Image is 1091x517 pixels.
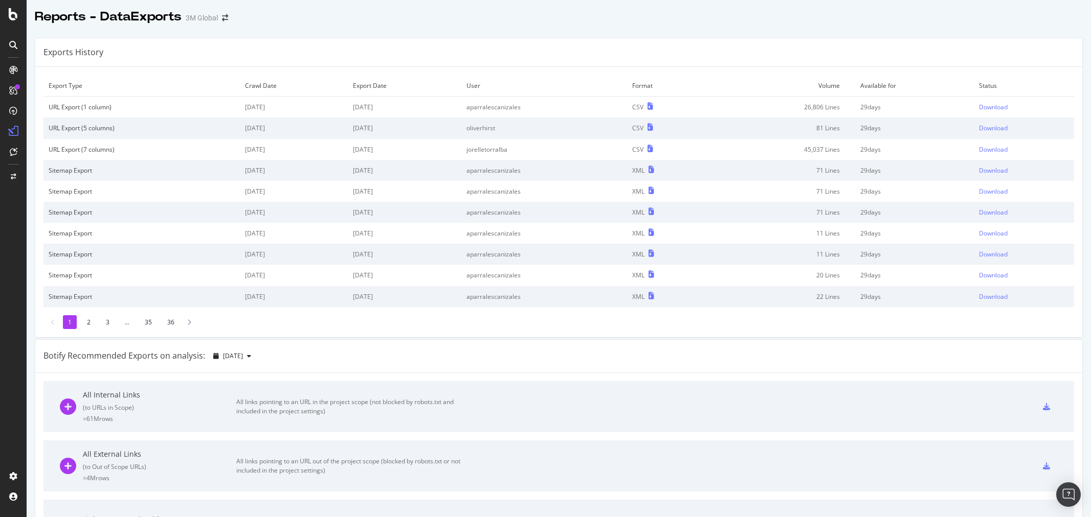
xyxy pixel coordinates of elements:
li: 36 [162,315,180,329]
td: [DATE] [240,202,348,223]
div: 3M Global [186,13,218,23]
a: Download [979,103,1069,111]
td: aparralescanizales [461,160,628,181]
div: Download [979,103,1008,111]
td: [DATE] [240,97,348,118]
div: Sitemap Export [49,271,235,279]
td: 71 Lines [710,181,855,202]
div: = 61M rows [83,414,236,423]
div: XML [632,187,644,196]
td: 29 days [855,265,974,286]
td: Format [627,75,710,97]
td: [DATE] [348,202,461,223]
div: Download [979,166,1008,175]
div: Download [979,229,1008,238]
div: URL Export (7 columns) [49,145,235,154]
td: Volume [710,75,855,97]
div: XML [632,292,644,301]
div: XML [632,208,644,217]
td: Export Type [43,75,240,97]
td: aparralescanizales [461,181,628,202]
td: 22 Lines [710,286,855,307]
div: XML [632,250,644,258]
div: Download [979,271,1008,279]
div: Download [979,145,1008,154]
td: 11 Lines [710,244,855,265]
a: Download [979,229,1069,238]
td: Status [974,75,1074,97]
div: CSV [632,145,643,154]
a: Download [979,166,1069,175]
div: Open Intercom Messenger [1056,482,1081,507]
td: [DATE] [240,286,348,307]
div: Download [979,250,1008,258]
div: All Internal Links [83,390,236,400]
div: CSV [632,103,643,111]
div: = 4M rows [83,474,236,482]
li: 35 [140,315,157,329]
div: Sitemap Export [49,292,235,301]
td: [DATE] [240,265,348,286]
td: aparralescanizales [461,265,628,286]
li: 1 [63,315,77,329]
button: [DATE] [209,348,255,364]
td: 29 days [855,160,974,181]
div: Botify Recommended Exports on analysis: [43,350,205,362]
li: ... [120,315,135,329]
a: Download [979,208,1069,217]
td: 29 days [855,223,974,244]
div: ( to URLs in Scope ) [83,403,236,412]
td: 29 days [855,97,974,118]
td: User [461,75,628,97]
div: ( to Out of Scope URLs ) [83,462,236,471]
td: [DATE] [240,139,348,160]
td: [DATE] [240,181,348,202]
td: 29 days [855,181,974,202]
a: Download [979,250,1069,258]
div: csv-export [1043,462,1050,469]
td: 26,806 Lines [710,97,855,118]
td: 45,037 Lines [710,139,855,160]
div: arrow-right-arrow-left [222,14,228,21]
div: Sitemap Export [49,208,235,217]
td: [DATE] [348,139,461,160]
div: Download [979,208,1008,217]
div: All External Links [83,449,236,459]
td: Available for [855,75,974,97]
a: Download [979,187,1069,196]
td: [DATE] [348,244,461,265]
td: aparralescanizales [461,244,628,265]
td: [DATE] [348,97,461,118]
div: Download [979,124,1008,132]
td: 29 days [855,202,974,223]
td: Crawl Date [240,75,348,97]
div: Sitemap Export [49,187,235,196]
td: Export Date [348,75,461,97]
a: Download [979,271,1069,279]
div: Download [979,292,1008,301]
div: CSV [632,124,643,132]
td: 29 days [855,118,974,138]
td: [DATE] [348,286,461,307]
div: Sitemap Export [49,166,235,175]
td: 29 days [855,244,974,265]
td: jorelletorralba [461,139,628,160]
td: [DATE] [240,118,348,138]
td: [DATE] [348,160,461,181]
td: [DATE] [240,223,348,244]
td: [DATE] [348,265,461,286]
td: [DATE] [240,160,348,181]
div: Sitemap Export [49,229,235,238]
td: aparralescanizales [461,97,628,118]
td: 20 Lines [710,265,855,286]
td: aparralescanizales [461,202,628,223]
span: 2025 Sep. 21st [223,351,243,360]
div: XML [632,166,644,175]
td: [DATE] [348,223,461,244]
div: Download [979,187,1008,196]
td: 11 Lines [710,223,855,244]
div: XML [632,271,644,279]
div: All links pointing to an URL out of the project scope (blocked by robots.txt or not included in t... [236,457,466,475]
li: 2 [82,315,96,329]
a: Download [979,145,1069,154]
